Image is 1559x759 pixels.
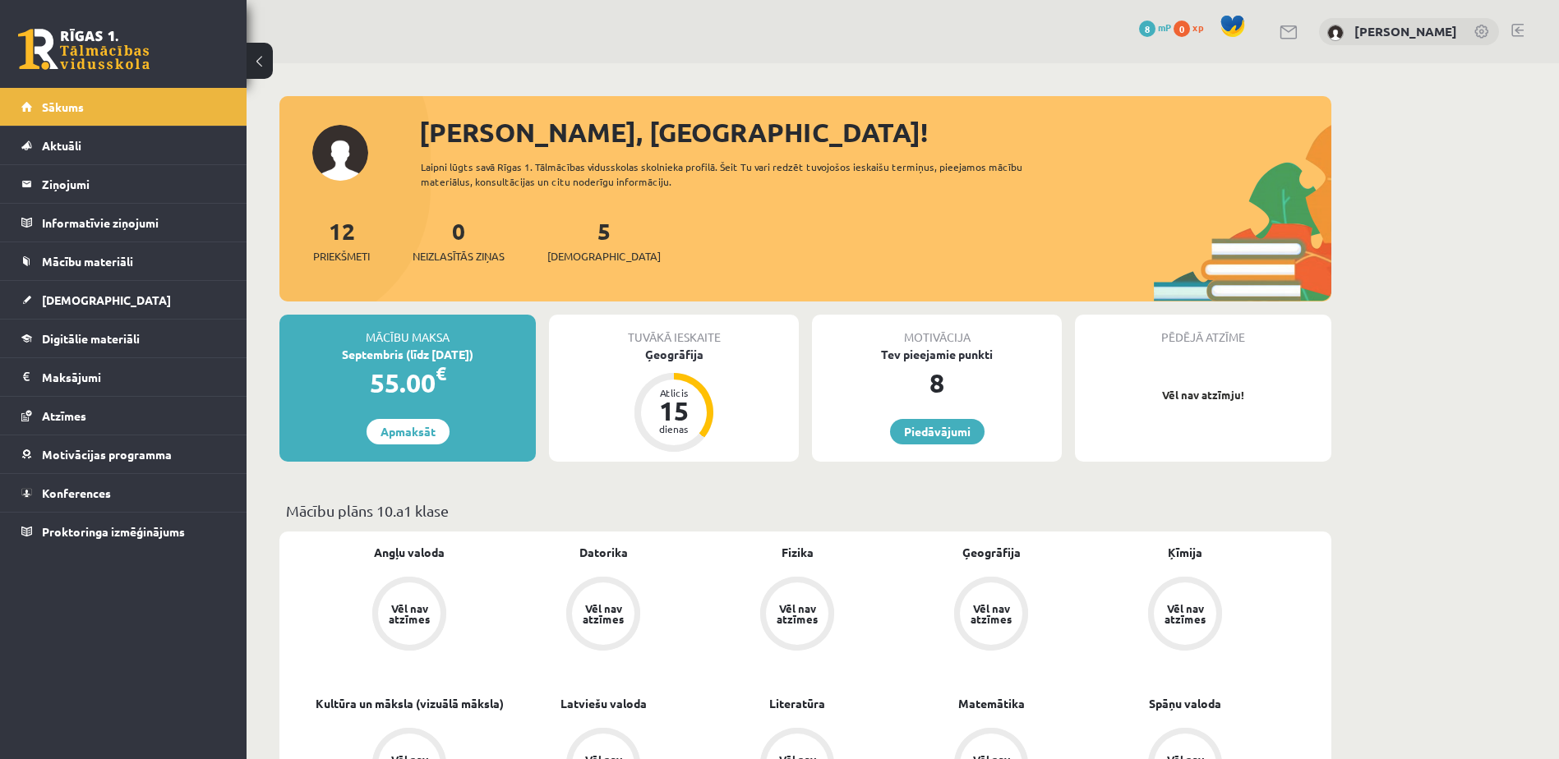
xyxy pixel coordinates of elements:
[894,577,1088,654] a: Vēl nav atzīmes
[1168,544,1202,561] a: Ķīmija
[42,99,84,114] span: Sākums
[42,524,185,539] span: Proktoringa izmēģinājums
[21,204,226,241] a: Informatīvie ziņojumi
[279,346,536,363] div: Septembris (līdz [DATE])
[549,346,799,454] a: Ģeogrāfija Atlicis 15 dienas
[413,216,505,264] a: 0Neizlasītās ziņas
[18,29,150,70] a: Rīgas 1. Tālmācības vidusskola
[313,216,370,264] a: 12Priekšmeti
[649,388,699,398] div: Atlicis
[42,331,140,346] span: Digitālie materiāli
[42,138,81,153] span: Aktuāli
[21,242,226,280] a: Mācību materiāli
[21,320,226,357] a: Digitālie materiāli
[42,204,226,241] legend: Informatīvie ziņojumi
[549,346,799,363] div: Ģeogrāfija
[782,544,814,561] a: Fizika
[42,165,226,203] legend: Ziņojumi
[962,544,1021,561] a: Ģeogrāfija
[700,577,894,654] a: Vēl nav atzīmes
[812,363,1062,402] div: 8
[1149,695,1221,712] a: Spāņu valoda
[1088,577,1282,654] a: Vēl nav atzīmes
[774,603,820,624] div: Vēl nav atzīmes
[386,603,432,624] div: Vēl nav atzīmes
[1327,25,1344,41] img: Luīze Kotova
[580,603,626,624] div: Vēl nav atzīmes
[312,577,506,654] a: Vēl nav atzīmes
[316,695,504,712] a: Kultūra un māksla (vizuālā māksla)
[279,363,536,402] div: 55.00
[367,419,450,444] a: Apmaksāt
[21,474,226,512] a: Konferences
[579,544,628,561] a: Datorika
[649,424,699,434] div: dienas
[560,695,647,712] a: Latviešu valoda
[1139,21,1155,37] span: 8
[890,419,985,444] a: Piedāvājumi
[436,361,446,385] span: €
[769,695,825,712] a: Literatūra
[21,88,226,126] a: Sākums
[21,397,226,435] a: Atzīmes
[21,358,226,396] a: Maksājumi
[812,315,1062,346] div: Motivācija
[812,346,1062,363] div: Tev pieejamie punkti
[1162,603,1208,624] div: Vēl nav atzīmes
[1174,21,1190,37] span: 0
[42,254,133,269] span: Mācību materiāli
[42,292,171,307] span: [DEMOGRAPHIC_DATA]
[374,544,445,561] a: Angļu valoda
[21,126,226,164] a: Aktuāli
[1075,315,1331,346] div: Pēdējā atzīme
[549,315,799,346] div: Tuvākā ieskaite
[547,248,661,264] span: [DEMOGRAPHIC_DATA]
[1354,23,1457,39] a: [PERSON_NAME]
[42,485,111,500] span: Konferences
[1174,21,1211,34] a: 0 xp
[286,499,1325,522] p: Mācību plāns 10.a1 klase
[1139,21,1171,34] a: 8 mP
[1083,387,1323,403] p: Vēl nav atzīmju!
[21,165,226,203] a: Ziņojumi
[506,577,700,654] a: Vēl nav atzīmes
[419,113,1331,152] div: [PERSON_NAME], [GEOGRAPHIC_DATA]!
[958,695,1025,712] a: Matemātika
[21,435,226,473] a: Motivācijas programma
[968,603,1014,624] div: Vēl nav atzīmes
[313,248,370,264] span: Priekšmeti
[1192,21,1203,34] span: xp
[547,216,661,264] a: 5[DEMOGRAPHIC_DATA]
[279,315,536,346] div: Mācību maksa
[21,513,226,550] a: Proktoringa izmēģinājums
[42,408,86,423] span: Atzīmes
[42,358,226,396] legend: Maksājumi
[649,398,699,424] div: 15
[413,248,505,264] span: Neizlasītās ziņas
[42,447,172,462] span: Motivācijas programma
[21,281,226,319] a: [DEMOGRAPHIC_DATA]
[421,159,1052,189] div: Laipni lūgts savā Rīgas 1. Tālmācības vidusskolas skolnieka profilā. Šeit Tu vari redzēt tuvojošo...
[1158,21,1171,34] span: mP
